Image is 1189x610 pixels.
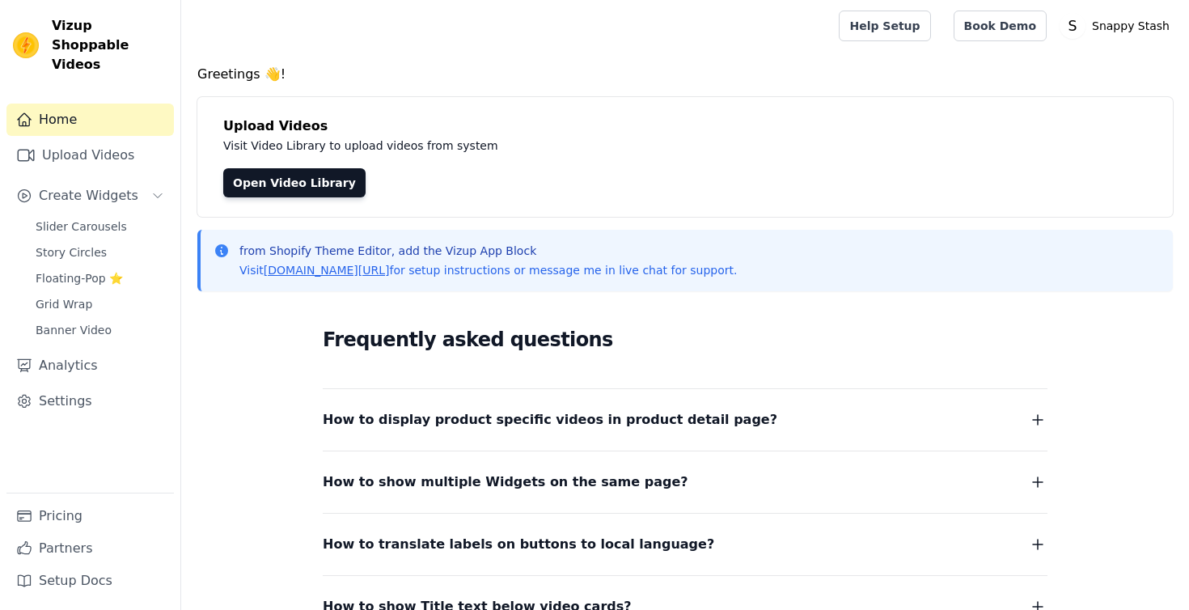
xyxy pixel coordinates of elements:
[223,116,1147,136] h4: Upload Videos
[1068,18,1077,34] text: S
[6,104,174,136] a: Home
[36,218,127,235] span: Slider Carousels
[323,533,1047,556] button: How to translate labels on buttons to local language?
[197,65,1173,84] h4: Greetings 👋!
[26,241,174,264] a: Story Circles
[239,262,737,278] p: Visit for setup instructions or message me in live chat for support.
[223,136,948,155] p: Visit Video Library to upload videos from system
[323,324,1047,356] h2: Frequently asked questions
[323,409,777,431] span: How to display product specific videos in product detail page?
[6,500,174,532] a: Pricing
[323,471,1047,494] button: How to show multiple Widgets on the same page?
[36,270,123,286] span: Floating-Pop ⭐
[323,471,688,494] span: How to show multiple Widgets on the same page?
[52,16,167,74] span: Vizup Shoppable Videos
[264,264,390,277] a: [DOMAIN_NAME][URL]
[839,11,930,41] a: Help Setup
[26,215,174,238] a: Slider Carousels
[13,32,39,58] img: Vizup
[239,243,737,259] p: from Shopify Theme Editor, add the Vizup App Block
[6,180,174,212] button: Create Widgets
[6,349,174,382] a: Analytics
[26,293,174,316] a: Grid Wrap
[6,139,174,172] a: Upload Videos
[6,385,174,417] a: Settings
[39,186,138,205] span: Create Widgets
[6,565,174,597] a: Setup Docs
[223,168,366,197] a: Open Video Library
[36,244,107,261] span: Story Circles
[954,11,1047,41] a: Book Demo
[36,322,112,338] span: Banner Video
[36,296,92,312] span: Grid Wrap
[323,533,714,556] span: How to translate labels on buttons to local language?
[26,267,174,290] a: Floating-Pop ⭐
[1060,11,1176,40] button: S Snappy Stash
[1085,11,1176,40] p: Snappy Stash
[323,409,1047,431] button: How to display product specific videos in product detail page?
[6,532,174,565] a: Partners
[26,319,174,341] a: Banner Video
